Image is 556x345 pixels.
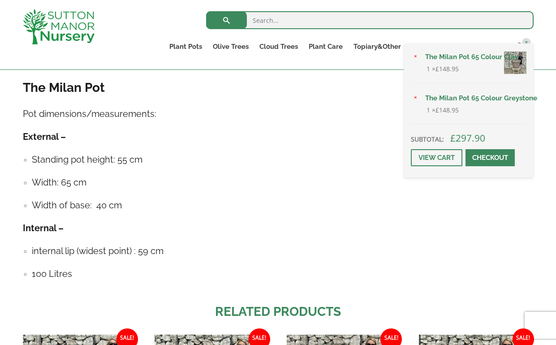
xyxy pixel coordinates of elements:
a: 2 [511,40,534,53]
a: Delivery [437,40,474,53]
img: logo [23,9,95,44]
bdi: 148.95 [435,106,459,114]
h4: 100 Litres [32,267,534,281]
a: Cloud Trees [254,40,303,53]
a: Remove The Milan Pot 65 Colour Greystone from basket [411,94,421,103]
strong: Subtotal: [411,135,444,143]
h4: Width: 65 cm [32,176,534,190]
img: The Milan Pot 65 Colour Clay [504,52,526,74]
a: The Milan Pot 65 Colour Greystone [420,91,526,105]
h4: Width of base: 40 cm [32,198,534,212]
a: Plant Pots [164,40,207,53]
span: 1 × [427,105,459,116]
bdi: 148.95 [435,65,459,73]
h4: Standing pot height: 55 cm [32,153,534,167]
a: Plant Care [303,40,348,53]
a: Checkout [465,149,515,166]
strong: The Milan Pot [23,80,105,95]
span: 2 [522,38,531,47]
h4: Pot dimensions/measurements: [23,107,534,121]
bdi: 297.90 [450,132,485,144]
h4: internal lip (widest point) : 59 cm [32,244,534,258]
a: About [406,40,437,53]
a: Contact [474,40,511,53]
a: Olive Trees [207,40,254,53]
strong: Internal – [23,223,64,233]
a: View cart [411,149,462,166]
img: The Milan Pot 65 Colour Greystone [504,93,526,115]
input: Search... [206,11,534,29]
strong: External – [23,131,66,142]
span: £ [435,106,439,114]
a: Remove The Milan Pot 65 Colour Clay from basket [411,52,421,62]
span: £ [450,132,456,144]
a: Topiary&Other [348,40,406,53]
a: The Milan Pot 65 Colour Clay [420,50,526,64]
h2: Related products [23,302,534,321]
span: 1 × [427,64,459,74]
span: £ [435,65,439,73]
